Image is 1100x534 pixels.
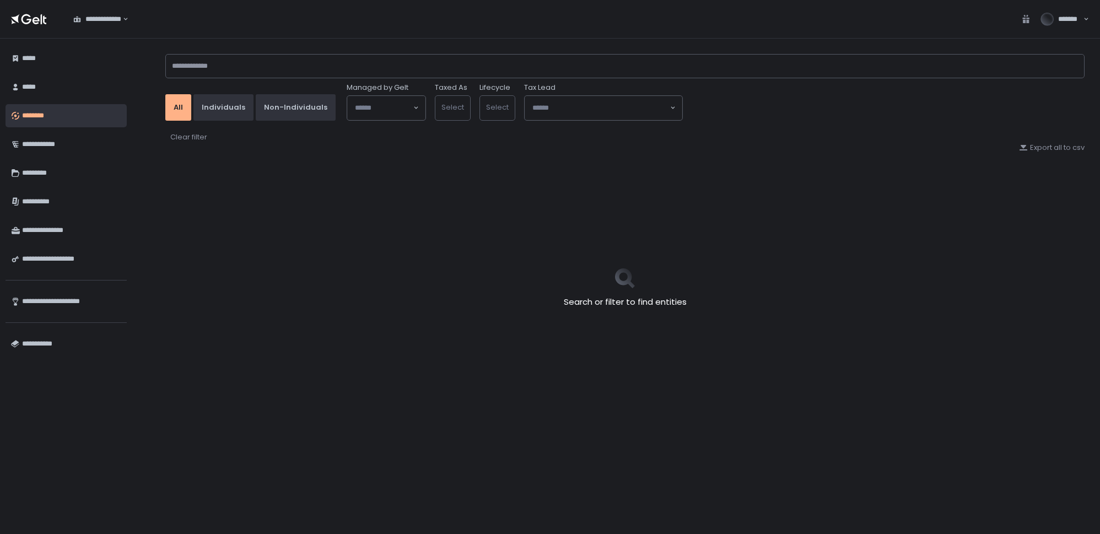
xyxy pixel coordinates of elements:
[170,132,208,143] button: Clear filter
[441,102,464,112] span: Select
[347,96,425,120] div: Search for option
[193,94,254,121] button: Individuals
[486,102,509,112] span: Select
[564,296,687,309] h2: Search or filter to find entities
[170,132,207,142] div: Clear filter
[66,8,128,31] div: Search for option
[435,83,467,93] label: Taxed As
[532,103,669,114] input: Search for option
[174,103,183,112] div: All
[264,103,327,112] div: Non-Individuals
[1019,143,1085,153] button: Export all to csv
[479,83,510,93] label: Lifecycle
[121,14,122,25] input: Search for option
[165,94,191,121] button: All
[525,96,682,120] div: Search for option
[524,83,556,93] span: Tax Lead
[202,103,245,112] div: Individuals
[347,83,408,93] span: Managed by Gelt
[256,94,336,121] button: Non-Individuals
[355,103,412,114] input: Search for option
